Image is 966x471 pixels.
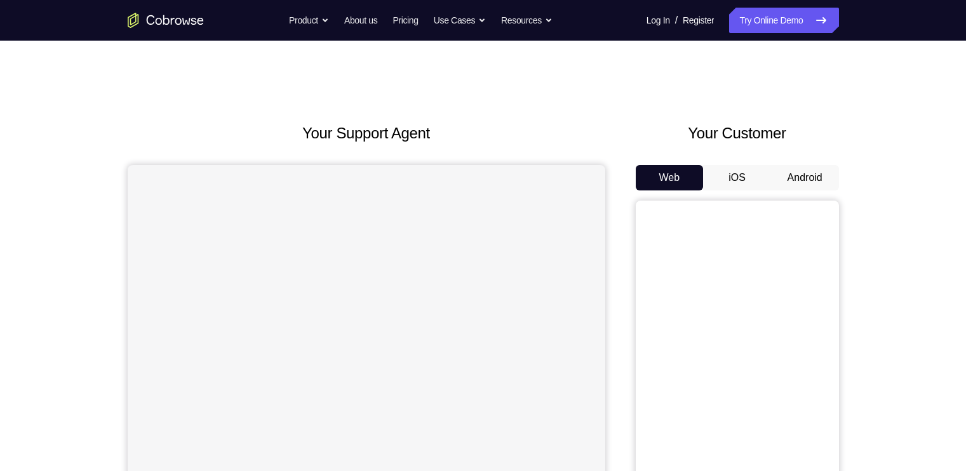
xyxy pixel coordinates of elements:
[647,8,670,33] a: Log In
[703,165,771,190] button: iOS
[128,122,605,145] h2: Your Support Agent
[392,8,418,33] a: Pricing
[636,122,839,145] h2: Your Customer
[344,8,377,33] a: About us
[771,165,839,190] button: Android
[675,13,678,28] span: /
[636,165,704,190] button: Web
[501,8,553,33] button: Resources
[434,8,486,33] button: Use Cases
[289,8,329,33] button: Product
[683,8,714,33] a: Register
[128,13,204,28] a: Go to the home page
[729,8,838,33] a: Try Online Demo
